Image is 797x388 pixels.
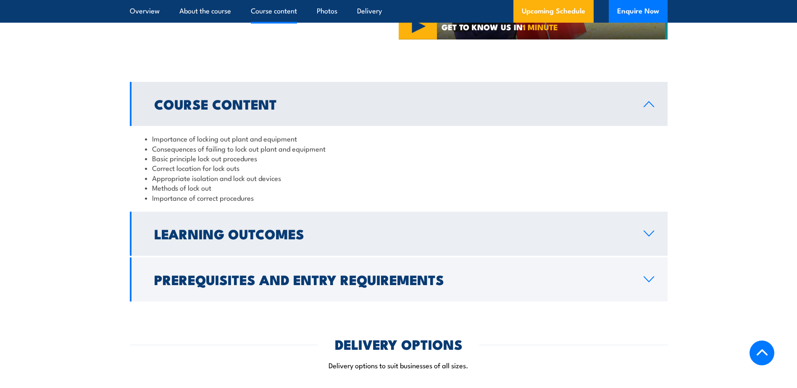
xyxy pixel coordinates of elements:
[130,212,668,256] a: Learning Outcomes
[130,82,668,126] a: Course Content
[145,163,652,173] li: Correct location for lock outs
[145,183,652,192] li: Methods of lock out
[145,134,652,143] li: Importance of locking out plant and equipment
[442,23,558,31] span: GET TO KNOW US IN
[154,228,630,239] h2: Learning Outcomes
[145,144,652,153] li: Consequences of failing to lock out plant and equipment
[145,193,652,202] li: Importance of correct procedures
[145,173,652,183] li: Appropriate isolation and lock out devices
[145,153,652,163] li: Basic principle lock out procedures
[130,360,668,370] p: Delivery options to suit businesses of all sizes.
[154,273,630,285] h2: Prerequisites and Entry Requirements
[130,257,668,301] a: Prerequisites and Entry Requirements
[335,338,463,350] h2: DELIVERY OPTIONS
[523,21,558,33] strong: 1 MINUTE
[154,98,630,110] h2: Course Content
